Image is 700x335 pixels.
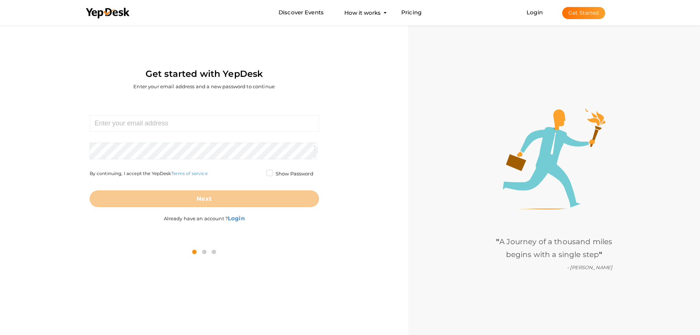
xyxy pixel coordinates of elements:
b: " [599,250,602,259]
b: Next [197,195,212,202]
button: How it works [342,6,383,19]
i: - [PERSON_NAME] [567,264,612,270]
a: Discover Events [279,6,324,19]
b: " [496,237,499,246]
a: Login [527,9,543,16]
label: Get started with YepDesk [146,67,263,81]
span: A Journey of a thousand miles begins with a single step [496,237,612,259]
label: By continuing, I accept the YepDesk [90,170,208,177]
a: Pricing [401,6,421,19]
label: Show Password [266,170,313,178]
img: step1-illustration.png [503,108,606,210]
b: Login [228,215,245,222]
input: Enter your email address [90,115,319,132]
label: Already have an account ? [164,207,245,222]
button: Get Started [562,7,605,19]
button: Next [90,190,319,207]
a: Terms of service [171,171,208,176]
label: Enter your email address and a new password to continue [133,83,275,90]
